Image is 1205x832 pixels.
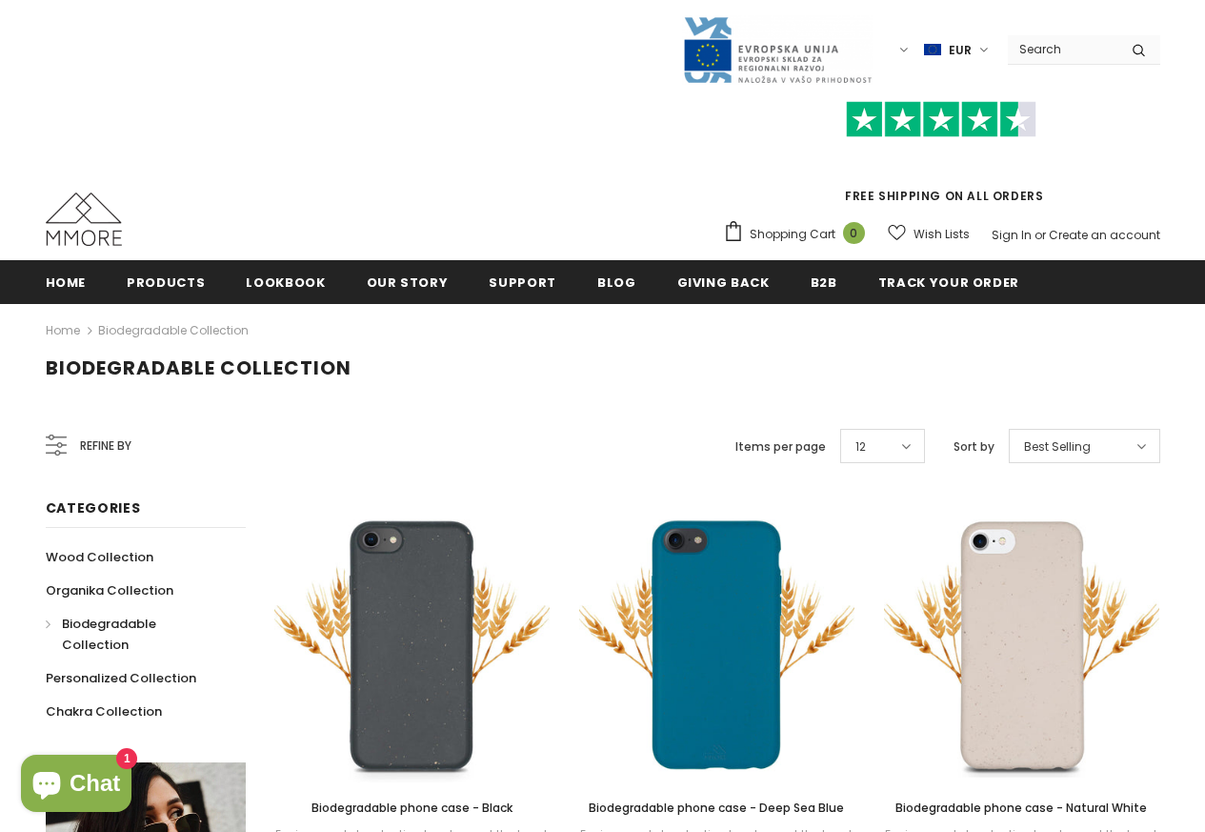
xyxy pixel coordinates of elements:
span: Wish Lists [914,225,970,244]
img: Javni Razpis [682,15,873,85]
a: Track your order [878,260,1019,303]
label: Sort by [954,437,994,457]
a: Giving back [677,260,770,303]
span: Lookbook [246,274,325,292]
a: Blog [597,260,636,303]
a: Wish Lists [888,217,970,251]
a: Products [127,260,205,303]
label: Items per page [735,437,826,457]
span: Biodegradable phone case - Black [311,800,512,816]
span: 12 [855,437,866,457]
span: Chakra Collection [46,702,162,720]
a: Wood Collection [46,540,153,574]
span: Biodegradable phone case - Deep Sea Blue [589,800,844,816]
a: Biodegradable phone case - Deep Sea Blue [579,798,855,819]
inbox-online-store-chat: Shopify online store chat [15,755,137,817]
a: Organika Collection [46,574,173,607]
span: Home [46,274,87,292]
span: Biodegradable Collection [46,355,351,381]
span: EUR [949,41,972,60]
span: Shopping Cart [750,225,835,244]
span: Best Selling [1024,437,1091,457]
img: MMORE Cases [46,193,122,246]
span: Personalized Collection [46,669,196,687]
a: Biodegradable Collection [98,322,249,338]
a: B2B [811,260,837,303]
a: Home [46,319,80,342]
span: FREE SHIPPING ON ALL ORDERS [723,110,1160,204]
input: Search Site [1008,35,1117,63]
span: Track your order [878,274,1019,292]
a: Lookbook [246,260,325,303]
span: B2B [811,274,837,292]
a: Shopping Cart 0 [723,220,874,249]
a: Biodegradable phone case - Black [274,798,551,819]
a: Sign In [992,227,1032,243]
a: Javni Razpis [682,41,873,57]
a: Our Story [367,260,449,303]
a: Biodegradable phone case - Natural White [884,798,1160,819]
img: Trust Pilot Stars [846,101,1036,138]
iframe: Customer reviews powered by Trustpilot [723,137,1160,187]
span: Our Story [367,274,449,292]
span: Biodegradable phone case - Natural White [895,800,1147,816]
span: Giving back [677,274,770,292]
a: Create an account [1049,227,1160,243]
span: or [1034,227,1046,243]
a: Biodegradable Collection [46,607,225,661]
span: Blog [597,274,636,292]
span: Wood Collection [46,548,153,566]
a: support [489,260,556,303]
span: Categories [46,498,141,517]
span: 0 [843,222,865,244]
a: Chakra Collection [46,695,162,728]
a: Home [46,260,87,303]
a: Personalized Collection [46,661,196,695]
span: support [489,274,556,292]
span: Refine by [80,436,131,457]
span: Products [127,274,205,292]
span: Organika Collection [46,581,173,599]
span: Biodegradable Collection [62,615,156,654]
